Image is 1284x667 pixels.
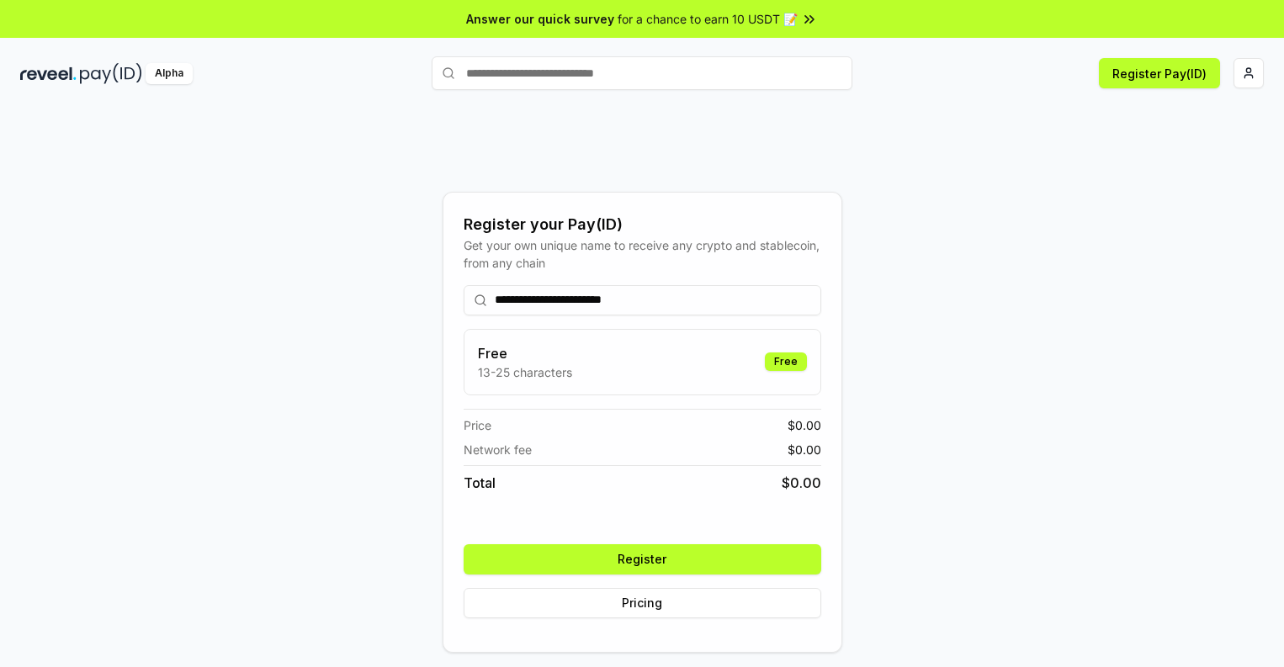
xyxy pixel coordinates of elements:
[464,236,821,272] div: Get your own unique name to receive any crypto and stablecoin, from any chain
[478,363,572,381] p: 13-25 characters
[466,10,614,28] span: Answer our quick survey
[618,10,798,28] span: for a chance to earn 10 USDT 📝
[464,544,821,574] button: Register
[464,213,821,236] div: Register your Pay(ID)
[788,441,821,458] span: $ 0.00
[146,63,193,84] div: Alpha
[478,343,572,363] h3: Free
[464,416,491,434] span: Price
[80,63,142,84] img: pay_id
[464,588,821,618] button: Pricing
[464,473,496,493] span: Total
[464,441,532,458] span: Network fee
[782,473,821,493] span: $ 0.00
[20,63,77,84] img: reveel_dark
[788,416,821,434] span: $ 0.00
[765,352,807,371] div: Free
[1099,58,1220,88] button: Register Pay(ID)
